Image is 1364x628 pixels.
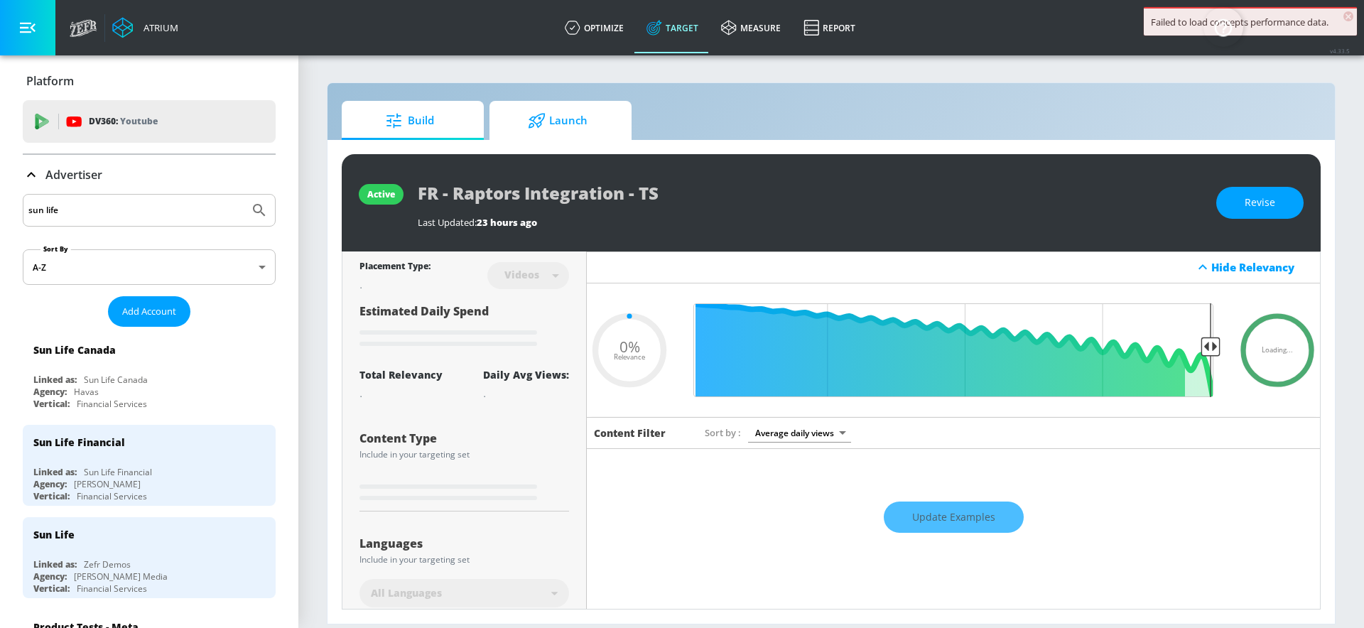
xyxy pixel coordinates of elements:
[108,296,190,327] button: Add Account
[122,303,176,320] span: Add Account
[74,478,141,490] div: [PERSON_NAME]
[359,556,569,564] div: Include in your targeting set
[77,583,147,595] div: Financial Services
[33,478,67,490] div: Agency:
[33,466,77,478] div: Linked as:
[686,303,1220,397] input: Final Threshold
[33,490,70,502] div: Vertical:
[138,21,178,34] div: Atrium
[792,2,867,53] a: Report
[619,339,640,354] span: 0%
[1330,47,1350,55] span: v 4.33.5
[23,155,276,195] div: Advertiser
[359,368,443,381] div: Total Relevancy
[1151,16,1350,28] div: Failed to load concepts performance data.
[23,517,276,598] div: Sun LifeLinked as:Zefr DemosAgency:[PERSON_NAME] MediaVertical:Financial Services
[1203,7,1243,47] button: Open Resource Center
[1216,187,1304,219] button: Revise
[23,332,276,413] div: Sun Life CanadaLinked as:Sun Life CanadaAgency:HavasVertical:Financial Services
[77,398,147,410] div: Financial Services
[77,490,147,502] div: Financial Services
[635,2,710,53] a: Target
[45,167,102,183] p: Advertiser
[33,528,75,541] div: Sun Life
[553,2,635,53] a: optimize
[359,538,569,549] div: Languages
[28,201,244,220] input: Search by name
[23,425,276,506] div: Sun Life FinancialLinked as:Sun Life FinancialAgency:[PERSON_NAME]Vertical:Financial Services
[705,426,741,439] span: Sort by
[26,73,74,89] p: Platform
[84,466,152,478] div: Sun Life Financial
[614,354,645,361] span: Relevance
[23,249,276,285] div: A-Z
[23,100,276,143] div: DV360: Youtube
[371,586,442,600] span: All Languages
[359,303,569,351] div: Estimated Daily Spend
[33,435,125,449] div: Sun Life Financial
[33,386,67,398] div: Agency:
[120,114,158,129] p: Youtube
[33,570,67,583] div: Agency:
[84,374,148,386] div: Sun Life Canada
[33,583,70,595] div: Vertical:
[359,579,569,607] div: All Languages
[748,423,851,443] div: Average daily views
[74,386,99,398] div: Havas
[1245,194,1275,212] span: Revise
[33,343,116,357] div: Sun Life Canada
[112,17,178,38] a: Atrium
[497,269,546,281] div: Videos
[367,188,395,200] div: active
[710,2,792,53] a: measure
[23,61,276,101] div: Platform
[504,104,612,138] span: Launch
[74,570,168,583] div: [PERSON_NAME] Media
[40,244,71,254] label: Sort By
[483,368,569,381] div: Daily Avg Views:
[356,104,464,138] span: Build
[594,426,666,440] h6: Content Filter
[84,558,131,570] div: Zefr Demos
[1343,11,1353,21] span: ×
[359,450,569,459] div: Include in your targeting set
[89,114,158,129] p: DV360:
[33,398,70,410] div: Vertical:
[33,374,77,386] div: Linked as:
[33,558,77,570] div: Linked as:
[418,216,1202,229] div: Last Updated:
[477,216,537,229] span: 23 hours ago
[359,303,489,319] span: Estimated Daily Spend
[359,433,569,444] div: Content Type
[587,251,1320,283] div: Hide Relevancy
[359,260,431,275] div: Placement Type:
[1262,347,1293,354] span: Loading...
[1211,260,1312,274] div: Hide Relevancy
[244,195,275,226] button: Submit Search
